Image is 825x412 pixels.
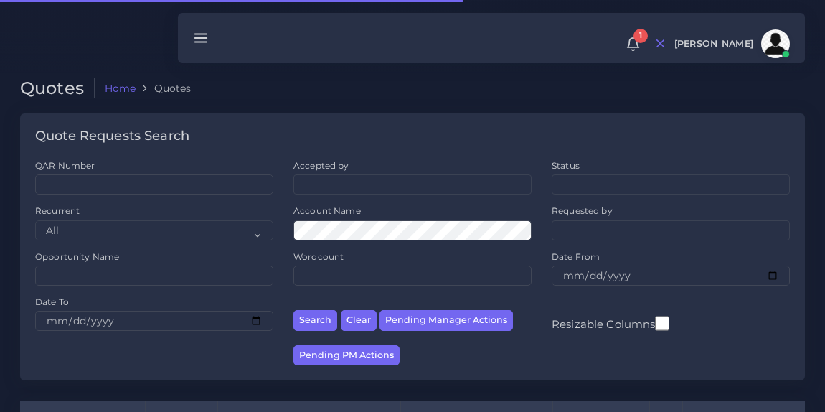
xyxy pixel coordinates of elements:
label: Status [552,159,580,172]
label: QAR Number [35,159,95,172]
span: 1 [633,29,648,43]
span: [PERSON_NAME] [674,39,753,49]
label: Date From [552,251,600,263]
img: avatar [761,29,790,58]
label: Accepted by [293,159,349,172]
a: 1 [621,37,646,52]
label: Requested by [552,205,613,217]
label: Resizable Columns [552,314,669,332]
a: [PERSON_NAME]avatar [667,29,795,58]
label: Date To [35,296,69,308]
input: Resizable Columns [655,314,669,332]
a: Home [105,81,136,95]
label: Wordcount [293,251,344,263]
label: Recurrent [35,205,80,217]
label: Account Name [293,205,361,217]
button: Pending PM Actions [293,345,400,366]
li: Quotes [136,81,191,95]
h2: Quotes [20,78,95,99]
button: Search [293,310,337,331]
label: Opportunity Name [35,251,119,263]
h4: Quote Requests Search [35,128,189,144]
button: Clear [341,310,377,331]
button: Pending Manager Actions [379,310,513,331]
